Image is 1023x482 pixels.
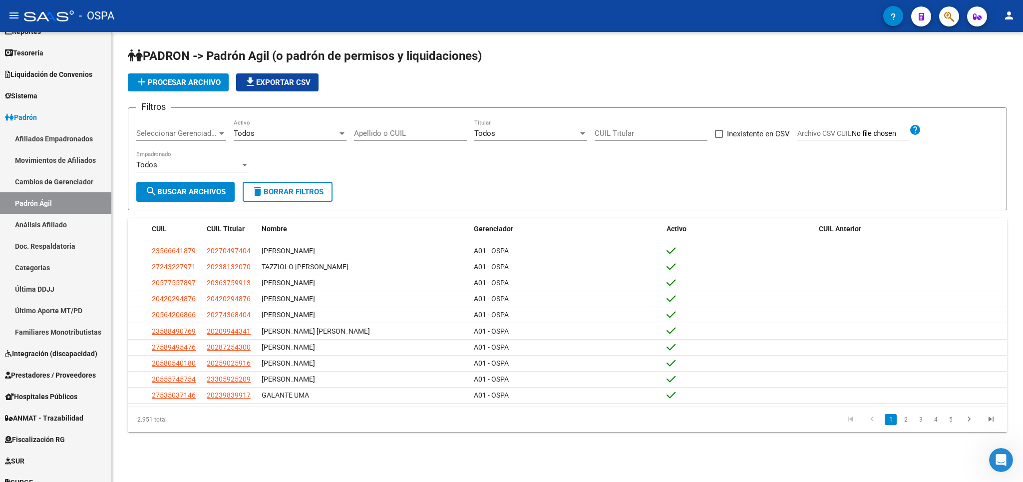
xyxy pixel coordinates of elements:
[900,414,912,425] a: 2
[262,391,309,399] span: GALANTE UMA
[5,112,37,123] span: Padrón
[148,218,203,240] datatable-header-cell: CUIL
[136,100,171,114] h3: Filtros
[207,247,251,255] span: 20270497404
[841,414,860,425] a: go to first page
[663,218,815,240] datatable-header-cell: Activo
[262,225,287,233] span: Nombre
[252,187,324,196] span: Borrar Filtros
[136,78,221,87] span: Procesar archivo
[234,129,255,138] span: Todos
[930,414,942,425] a: 4
[819,225,861,233] span: CUIL Anterior
[262,375,315,383] span: [PERSON_NAME]
[5,47,43,58] span: Tesorería
[474,343,509,351] span: A01 - OSPA
[915,414,927,425] a: 3
[474,225,513,233] span: Gerenciador
[852,129,909,138] input: Archivo CSV CUIL
[152,343,196,351] span: 27589495476
[5,456,24,467] span: SUR
[207,359,251,367] span: 20259025916
[152,375,196,383] span: 20555745754
[262,327,370,335] span: [PERSON_NAME] [PERSON_NAME]
[885,414,897,425] a: 1
[152,225,167,233] span: CUIL
[474,129,495,138] span: Todos
[152,247,196,255] span: 23566641879
[928,411,943,428] li: page 4
[960,414,979,425] a: go to next page
[474,375,509,383] span: A01 - OSPA
[474,247,509,255] span: A01 - OSPA
[262,359,315,367] span: [PERSON_NAME]
[207,327,251,335] span: 20209944341
[203,218,258,240] datatable-header-cell: CUIL Titular
[207,375,251,383] span: 23305925209
[262,247,315,255] span: [PERSON_NAME]
[5,69,92,80] span: Liquidación de Convenios
[474,295,509,303] span: A01 - OSPA
[982,414,1001,425] a: go to last page
[943,411,958,428] li: page 5
[727,128,790,140] span: Inexistente en CSV
[913,411,928,428] li: page 3
[136,160,157,169] span: Todos
[128,49,482,63] span: PADRON -> Padrón Agil (o padrón de permisos y liquidaciones)
[1003,9,1015,21] mat-icon: person
[136,129,217,138] span: Seleccionar Gerenciador
[474,263,509,271] span: A01 - OSPA
[262,295,315,303] span: [PERSON_NAME]
[152,391,196,399] span: 27535037146
[152,295,196,303] span: 20420294876
[258,218,470,240] datatable-header-cell: Nombre
[79,5,114,27] span: - OSPA
[8,9,20,21] mat-icon: menu
[474,279,509,287] span: A01 - OSPA
[207,263,251,271] span: 20238132070
[262,263,348,271] span: TAZZIOLO [PERSON_NAME]
[5,434,65,445] span: Fiscalización RG
[244,78,311,87] span: Exportar CSV
[470,218,662,240] datatable-header-cell: Gerenciador
[262,311,315,319] span: [PERSON_NAME]
[262,343,315,351] span: [PERSON_NAME]
[815,218,1007,240] datatable-header-cell: CUIL Anterior
[207,391,251,399] span: 20239839917
[909,124,921,136] mat-icon: help
[243,182,333,202] button: Borrar Filtros
[989,448,1013,472] iframe: Intercom live chat
[145,187,226,196] span: Buscar Archivos
[5,413,83,424] span: ANMAT - Trazabilidad
[145,185,157,197] mat-icon: search
[136,76,148,88] mat-icon: add
[474,311,509,319] span: A01 - OSPA
[5,348,97,359] span: Integración (discapacidad)
[5,391,77,402] span: Hospitales Públicos
[667,225,686,233] span: Activo
[236,73,319,91] button: Exportar CSV
[152,359,196,367] span: 20580540180
[207,343,251,351] span: 20287254300
[863,414,882,425] a: go to previous page
[898,411,913,428] li: page 2
[474,391,509,399] span: A01 - OSPA
[474,327,509,335] span: A01 - OSPA
[5,370,96,381] span: Prestadores / Proveedores
[945,414,957,425] a: 5
[883,411,898,428] li: page 1
[244,76,256,88] mat-icon: file_download
[797,129,852,137] span: Archivo CSV CUIL
[262,279,315,287] span: [PERSON_NAME]
[128,73,229,91] button: Procesar archivo
[474,359,509,367] span: A01 - OSPA
[136,182,235,202] button: Buscar Archivos
[5,90,37,101] span: Sistema
[252,185,264,197] mat-icon: delete
[128,407,302,432] div: 2.951 total
[207,225,245,233] span: CUIL Titular
[152,327,196,335] span: 23588490769
[207,311,251,319] span: 20274368404
[152,311,196,319] span: 20564206866
[152,263,196,271] span: 27243227971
